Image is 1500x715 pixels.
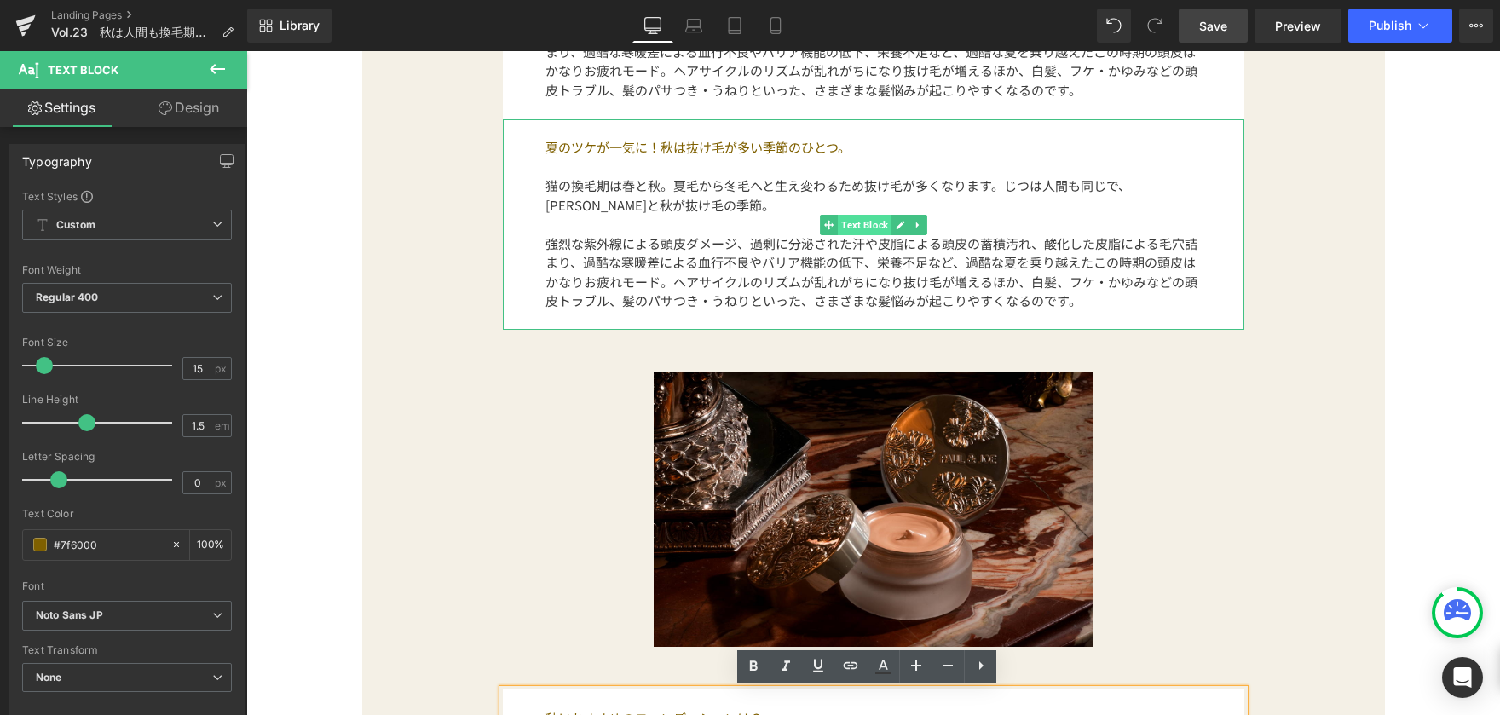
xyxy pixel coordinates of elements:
[632,9,673,43] a: Desktop
[215,477,229,488] span: px
[1369,19,1411,32] span: Publish
[51,26,215,39] span: Vol.23 秋は人間も換毛期に!? 豊かな髪を育む3つのメソッド
[51,9,247,22] a: Landing Pages
[299,658,955,678] p: 秋におすすめのファンデーションは？
[56,218,95,233] b: Custom
[48,63,118,77] span: Text Block
[1275,17,1321,35] span: Preview
[1138,9,1172,43] button: Redo
[22,264,232,276] div: Font Weight
[22,451,232,463] div: Letter Spacing
[663,164,681,184] a: Expand / Collapse
[215,420,229,431] span: em
[1199,17,1227,35] span: Save
[22,145,92,169] div: Typography
[36,291,99,303] b: Regular 400
[127,89,251,127] a: Design
[22,337,232,349] div: Font Size
[591,164,645,184] span: Text Block
[22,189,232,203] div: Text Styles
[247,9,332,43] a: New Library
[1097,9,1131,43] button: Undo
[1459,9,1493,43] button: More
[215,363,229,374] span: px
[36,671,62,683] b: None
[1348,9,1452,43] button: Publish
[54,535,163,554] input: Color
[280,18,320,33] span: Library
[190,530,231,560] div: %
[755,9,796,43] a: Mobile
[36,608,103,623] i: Noto Sans JP
[22,580,232,592] div: Font
[1255,9,1341,43] a: Preview
[299,87,955,107] p: 夏のツケが一気に！秋は抜け毛が多い季節のひとつ。
[22,508,232,520] div: Text Color
[714,9,755,43] a: Tablet
[299,125,951,258] font: 猫の換毛期は春と秋。夏毛から冬毛へと生え変わるため抜け毛が多くなります。じつは人間も同じで、[PERSON_NAME]と秋が抜け毛の季節。 強烈な紫外線による頭皮ダメージ、過剰に分泌された汗や皮...
[673,9,714,43] a: Laptop
[22,644,232,656] div: Text Transform
[1442,657,1483,698] div: Open Intercom Messenger
[22,394,232,406] div: Line Height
